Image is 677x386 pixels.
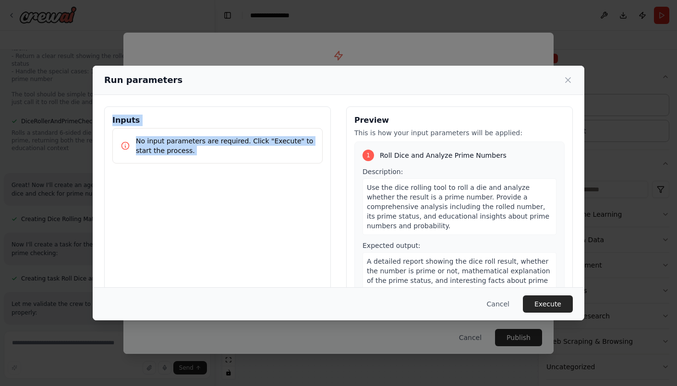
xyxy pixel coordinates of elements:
span: A detailed report showing the dice roll result, whether the number is prime or not, mathematical ... [367,257,550,294]
div: 1 [363,150,374,161]
p: No input parameters are required. Click "Execute" to start the process. [136,136,314,155]
h3: Inputs [112,115,323,126]
span: Use the dice rolling tool to roll a die and analyze whether the result is a prime number. Provide... [367,184,549,230]
h3: Preview [354,115,565,126]
span: Expected output: [363,242,421,249]
button: Cancel [479,295,517,313]
p: This is how your input parameters will be applied: [354,128,565,138]
span: Roll Dice and Analyze Prime Numbers [380,151,507,160]
h2: Run parameters [104,73,182,87]
button: Execute [523,295,573,313]
span: Description: [363,168,403,175]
